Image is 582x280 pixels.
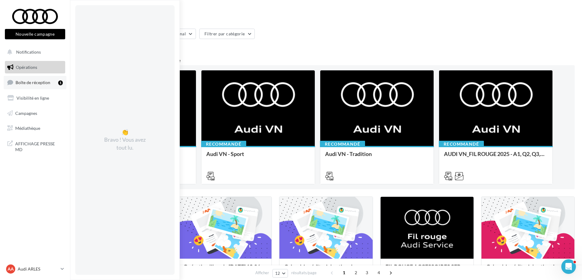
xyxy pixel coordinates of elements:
span: Boîte de réception [16,80,50,85]
a: Opérations [4,61,66,74]
div: 4 opérations recommandées par votre enseigne [77,58,575,63]
div: Calendrier éditorial national : semaine du 25.08 au 31.08 [284,264,367,276]
span: résultats/page [291,270,317,276]
span: 1 [339,268,349,278]
div: Opération libre du [DATE] 12:06 [183,264,267,276]
a: Visibilité en ligne [4,92,66,105]
p: Audi ARLES [18,266,58,272]
span: Afficher [255,270,269,276]
span: 2 [351,268,361,278]
span: 3 [362,268,372,278]
button: Notifications [4,46,64,58]
a: AA Audi ARLES [5,263,65,275]
span: Visibilité en ligne [16,95,49,101]
div: Audi VN - Sport [206,151,310,163]
a: Médiathèque [4,122,66,135]
div: Recommandé [201,141,246,147]
span: 4 [374,268,384,278]
a: Campagnes [4,107,66,120]
div: Recommandé [320,141,365,147]
iframe: Intercom live chat [561,259,576,274]
span: 12 [275,271,280,276]
span: Opérations [16,65,37,70]
div: Calendrier éditorial national : semaines du 04.08 au 25.08 [486,264,570,276]
a: Boîte de réception1 [4,76,66,89]
span: Médiathèque [15,126,40,131]
button: Filtrer par catégorie [199,29,255,39]
a: AFFICHAGE PRESSE MD [4,137,66,155]
span: AA [8,266,14,272]
span: Campagnes [15,110,37,115]
div: FIL ROUGE ACCESSOIRES SEPTEMBRE - AUDI SERVICE [385,264,469,276]
div: Opérations marketing [77,10,575,19]
div: Recommandé [439,141,484,147]
div: 1 [58,80,63,85]
div: AUDI VN_FIL ROUGE 2025 - A1, Q2, Q3, Q5 et Q4 e-tron [444,151,548,163]
span: Notifications [16,49,41,55]
span: AFFICHAGE PRESSE MD [15,140,63,153]
div: Audi VN - Tradition [325,151,429,163]
button: Nouvelle campagne [5,29,65,39]
button: 12 [272,269,288,278]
